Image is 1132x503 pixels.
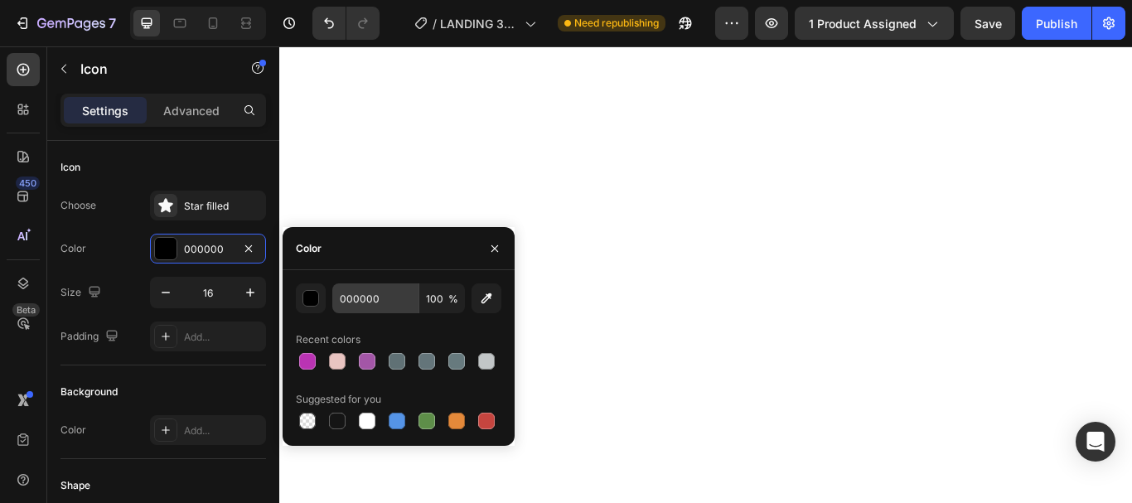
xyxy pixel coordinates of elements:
[1022,7,1091,40] button: Publish
[1076,422,1115,462] div: Open Intercom Messenger
[82,102,128,119] p: Settings
[60,385,118,399] div: Background
[60,241,86,256] div: Color
[109,13,116,33] p: 7
[975,17,1002,31] span: Save
[80,59,221,79] p: Icon
[60,478,90,493] div: Shape
[312,7,380,40] div: Undo/Redo
[279,46,1132,503] iframe: Design area
[60,326,122,348] div: Padding
[184,330,262,345] div: Add...
[296,392,381,407] div: Suggested for you
[296,332,360,347] div: Recent colors
[60,423,86,438] div: Color
[795,7,954,40] button: 1 product assigned
[433,15,437,32] span: /
[296,241,322,256] div: Color
[448,292,458,307] span: %
[163,102,220,119] p: Advanced
[809,15,917,32] span: 1 product assigned
[184,199,262,214] div: Star filled
[12,303,40,317] div: Beta
[440,15,518,32] span: LANDING 30.000 RIZADOR DE PELO
[332,283,418,313] input: Eg: FFFFFF
[574,16,659,31] span: Need republishing
[60,160,80,175] div: Icon
[184,423,262,438] div: Add...
[7,7,123,40] button: 7
[960,7,1015,40] button: Save
[1036,15,1077,32] div: Publish
[60,282,104,304] div: Size
[60,198,96,213] div: Choose
[184,242,232,257] div: 000000
[16,177,40,190] div: 450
